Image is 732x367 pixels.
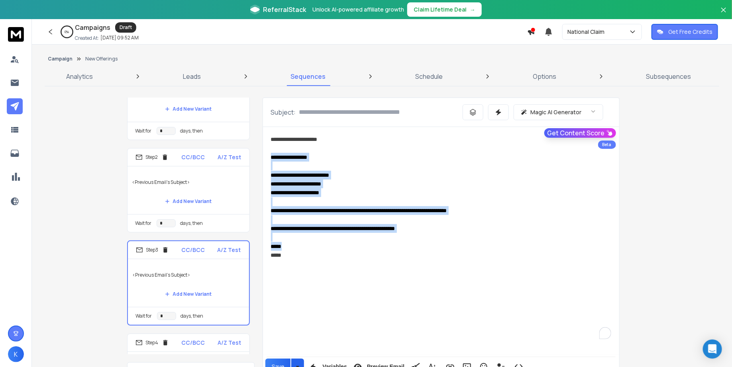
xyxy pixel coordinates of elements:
[290,72,326,81] p: Sequences
[115,22,136,33] div: Draft
[178,67,206,86] a: Leads
[136,313,152,319] p: Wait for
[135,339,169,346] div: Step 4
[531,108,582,116] p: Magic AI Generator
[407,2,482,17] button: Claim Lifetime Deal→
[8,346,24,362] button: K
[286,67,330,86] a: Sequences
[85,56,118,62] p: New Offerings
[159,193,218,209] button: Add New Variant
[652,24,718,40] button: Get Free Credits
[544,128,616,138] button: Get Content Score
[135,154,169,161] div: Step 2
[271,107,296,117] p: Subject:
[263,5,306,14] span: ReferralStack
[703,340,722,359] div: Open Intercom Messenger
[514,104,603,120] button: Magic AI Generator
[718,5,729,24] button: Close banner
[470,6,475,14] span: →
[127,148,250,232] li: Step2CC/BCCA/Z Test<Previous Email's Subject>Add New VariantWait fordays, then
[183,72,201,81] p: Leads
[135,220,152,226] p: Wait for
[646,72,691,81] p: Subsequences
[127,240,250,326] li: Step3CC/BCCA/Z Test<Previous Email's Subject>Add New VariantWait fordays, then
[135,128,152,134] p: Wait for
[181,246,205,254] p: CC/BCC
[100,35,139,41] p: [DATE] 09:52 AM
[312,6,404,14] p: Unlock AI-powered affiliate growth
[218,246,241,254] p: A/Z Test
[181,128,203,134] p: days, then
[416,72,443,81] p: Schedule
[598,141,616,149] div: Beta
[218,153,241,161] p: A/Z Test
[65,29,69,34] p: 0 %
[48,56,73,62] button: Campaign
[75,23,110,32] h1: Campaigns
[533,72,556,81] p: Options
[136,246,169,254] div: Step 3
[182,339,205,347] p: CC/BCC
[181,313,204,319] p: days, then
[159,101,218,117] button: Add New Variant
[263,127,619,347] div: To enrich screen reader interactions, please activate Accessibility in Grammarly extension settings
[528,67,561,86] a: Options
[668,28,712,36] p: Get Free Credits
[159,286,218,302] button: Add New Variant
[181,153,205,161] p: CC/BCC
[642,67,696,86] a: Subsequences
[567,28,608,36] p: National Claim
[66,72,93,81] p: Analytics
[132,171,245,193] p: <Previous Email's Subject>
[75,35,99,41] p: Created At:
[181,220,203,226] p: days, then
[411,67,448,86] a: Schedule
[218,339,241,347] p: A/Z Test
[61,67,98,86] a: Analytics
[133,264,244,286] p: <Previous Email's Subject>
